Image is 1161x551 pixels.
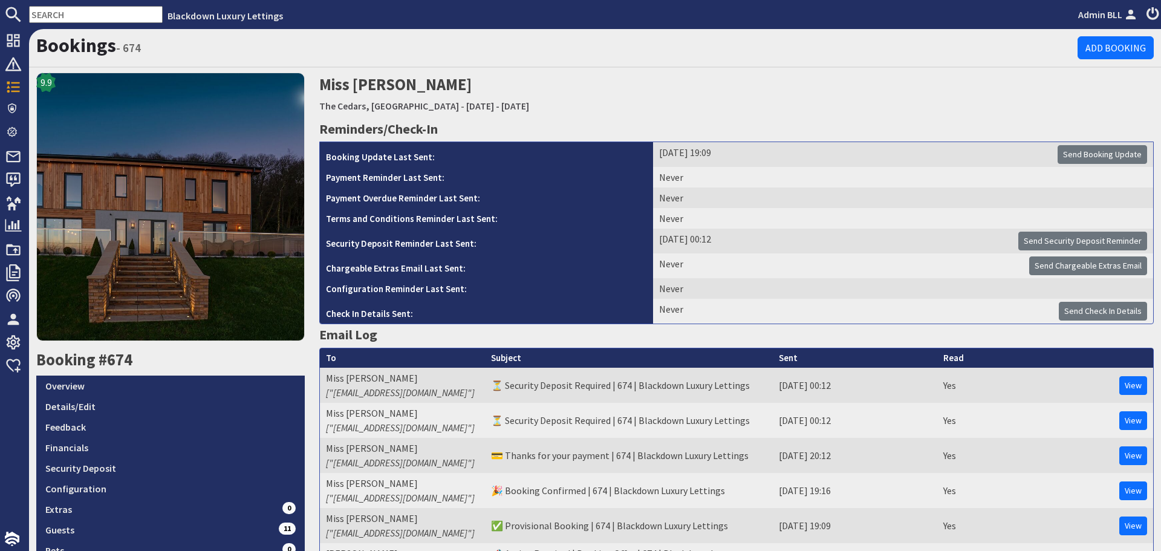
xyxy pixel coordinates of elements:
[773,348,937,368] th: Sent
[1119,411,1147,430] a: View
[1119,481,1147,500] a: View
[1035,260,1142,271] span: Send Chargeable Extras Email
[773,473,937,508] td: [DATE] 19:16
[36,396,305,417] a: Details/Edit
[937,438,989,473] td: Yes
[1058,145,1147,164] button: Send Booking Update
[1018,232,1147,250] button: Send Security Deposit Reminder
[36,73,305,341] img: The Cedars, Devon's icon
[36,478,305,499] a: Configuration
[653,299,1153,324] td: Never
[485,508,773,543] td: ✅ Provisional Booking | 674 | Blackdown Luxury Lettings
[653,229,1153,253] td: [DATE] 00:12
[319,324,1154,345] h3: Email Log
[937,403,989,438] td: Yes
[1119,376,1147,395] a: View
[1078,7,1139,22] a: Admin BLL
[319,100,459,112] a: The Cedars, [GEOGRAPHIC_DATA]
[653,253,1153,278] td: Never
[320,187,653,208] th: Payment Overdue Reminder Last Sent:
[1024,235,1142,246] span: Send Security Deposit Reminder
[320,438,485,473] td: Miss [PERSON_NAME]
[36,499,305,520] a: Extras0
[326,386,475,399] i: ["[EMAIL_ADDRESS][DOMAIN_NAME]"]
[1078,36,1154,59] a: Add Booking
[461,100,464,112] span: -
[326,457,475,469] i: ["[EMAIL_ADDRESS][DOMAIN_NAME]"]
[36,73,305,350] a: 9.9
[485,368,773,403] td: ⏳ Security Deposit Required | 674 | Blackdown Luxury Lettings
[773,403,937,438] td: [DATE] 00:12
[485,438,773,473] td: 💳 Thanks for your payment | 674 | Blackdown Luxury Lettings
[320,142,653,167] th: Booking Update Last Sent:
[320,473,485,508] td: Miss [PERSON_NAME]
[320,508,485,543] td: Miss [PERSON_NAME]
[36,458,305,478] a: Security Deposit
[1119,446,1147,465] a: View
[937,348,989,368] th: Read
[773,508,937,543] td: [DATE] 19:09
[320,368,485,403] td: Miss [PERSON_NAME]
[653,187,1153,208] td: Never
[653,142,1153,167] td: [DATE] 19:09
[653,278,1153,299] td: Never
[320,403,485,438] td: Miss [PERSON_NAME]
[279,523,296,535] span: 11
[36,437,305,458] a: Financials
[320,348,485,368] th: To
[773,368,937,403] td: [DATE] 00:12
[282,502,296,514] span: 0
[937,368,989,403] td: Yes
[937,508,989,543] td: Yes
[319,119,1154,139] h3: Reminders/Check-In
[36,350,305,370] h2: Booking #674
[1063,149,1142,160] span: Send Booking Update
[36,33,116,57] a: Bookings
[5,532,19,546] img: staytech_i_w-64f4e8e9ee0a9c174fd5317b4b171b261742d2d393467e5bdba4413f4f884c10.svg
[320,253,653,278] th: Chargeable Extras Email Last Sent:
[167,10,283,22] a: Blackdown Luxury Lettings
[1119,517,1147,535] a: View
[320,167,653,187] th: Payment Reminder Last Sent:
[36,376,305,396] a: Overview
[319,73,871,116] h2: Miss [PERSON_NAME]
[773,438,937,473] td: [DATE] 20:12
[116,41,141,55] small: - 674
[320,229,653,253] th: Security Deposit Reminder Last Sent:
[320,278,653,299] th: Configuration Reminder Last Sent:
[320,208,653,229] th: Terms and Conditions Reminder Last Sent:
[466,100,529,112] a: [DATE] - [DATE]
[29,6,163,23] input: SEARCH
[1064,305,1142,316] span: Send Check In Details
[326,422,475,434] i: ["[EMAIL_ADDRESS][DOMAIN_NAME]"]
[326,527,475,539] i: ["[EMAIL_ADDRESS][DOMAIN_NAME]"]
[36,520,305,540] a: Guests11
[326,492,475,504] i: ["[EMAIL_ADDRESS][DOMAIN_NAME]"]
[1029,256,1147,275] button: Send Chargeable Extras Email
[320,299,653,324] th: Check In Details Sent:
[41,75,52,90] span: 9.9
[36,417,305,437] a: Feedback
[1059,302,1147,321] button: Send Check In Details
[653,167,1153,187] td: Never
[653,208,1153,229] td: Never
[485,473,773,508] td: 🎉 Booking Confirmed | 674 | Blackdown Luxury Lettings
[937,473,989,508] td: Yes
[485,403,773,438] td: ⏳ Security Deposit Required | 674 | Blackdown Luxury Lettings
[485,348,773,368] th: Subject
